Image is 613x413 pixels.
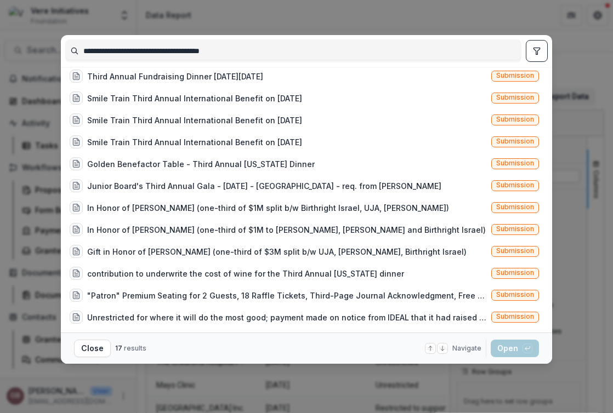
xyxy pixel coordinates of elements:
div: Smile Train Third Annual International Benefit on [DATE] [87,93,302,104]
div: Third Annual Fundraising Dinner [DATE][DATE] [87,71,263,82]
div: Smile Train Third Annual International Benefit on [DATE] [87,136,302,148]
span: Submission [496,94,534,101]
span: 17 [115,344,122,352]
div: Unrestricted for where it will do the most good; payment made on notice from IDEAL that it had ra... [87,312,487,323]
span: results [124,344,146,352]
div: Smile Train Third Annual International Benefit on [DATE] [87,114,302,126]
span: Submission [496,181,534,189]
button: Open [491,340,539,357]
span: Submission [496,313,534,320]
span: Submission [496,225,534,233]
span: Submission [496,269,534,277]
button: Close [74,340,111,357]
div: In Honor of [PERSON_NAME] (one-third of $1M to [PERSON_NAME], [PERSON_NAME] and Birthright Israel) [87,224,486,236]
span: Submission [496,291,534,299]
span: Submission [496,159,534,167]
span: Submission [496,72,534,79]
div: contribution to underwrite the cost of wine for the Third Annual [US_STATE] dinner [87,268,404,279]
span: Submission [496,137,534,145]
span: Submission [496,247,534,255]
div: Junior Board's Third Annual Gala - [DATE] - [GEOGRAPHIC_DATA] - req. from [PERSON_NAME] [87,180,441,192]
div: Golden Benefactor Table - Third Annual [US_STATE] Dinner [87,158,315,170]
span: Submission [496,116,534,123]
div: Gift in Honor of [PERSON_NAME] (one-third of $3M split b/w UJA, [PERSON_NAME], Birthright Israel) [87,246,467,257]
span: Submission [496,203,534,211]
div: In Honor of [PERSON_NAME] (one-third of $1M split b/w Birthright Israel, UJA, [PERSON_NAME]) [87,202,449,214]
span: Navigate [452,343,481,353]
button: toggle filters [526,40,548,62]
div: "Patron" Premium Seating for 2 Guests, 18 Raffle Tickets, Third-Page Journal Acknowledgment, Free... [87,290,487,301]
